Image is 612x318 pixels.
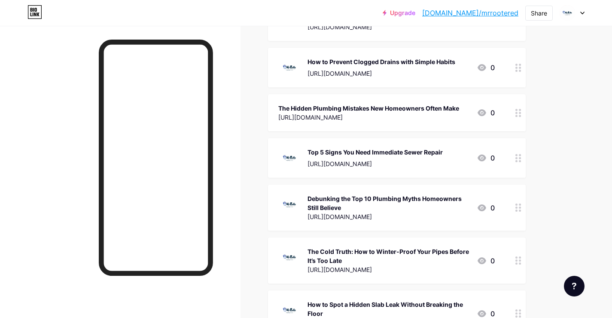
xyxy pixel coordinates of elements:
[278,147,301,169] img: Top 5 Signs You Need Immediate Sewer Repair
[308,300,470,318] div: How to Spot a Hidden Slab Leak Without Breaking the Floor
[278,104,459,113] div: The Hidden Plumbing Mistakes New Homeowners Often Make
[477,108,495,118] div: 0
[422,8,518,18] a: [DOMAIN_NAME]/mrrootered
[278,56,301,79] img: How to Prevent Clogged Drains with Simple Habits
[477,62,495,73] div: 0
[477,203,495,213] div: 0
[308,57,455,66] div: How to Prevent Clogged Drains with Simple Habits
[308,159,443,168] div: [URL][DOMAIN_NAME]
[531,9,547,18] div: Share
[559,5,575,21] img: mrrooterplumbingofkilleen
[383,9,415,16] a: Upgrade
[308,69,455,78] div: [URL][DOMAIN_NAME]
[278,193,301,216] img: Debunking the Top 10 Plumbing Myths Homeowners Still Believe
[308,247,470,265] div: The Cold Truth: How to Winter-Proof Your Pipes Before It’s Too Late
[477,153,495,163] div: 0
[308,212,470,221] div: [URL][DOMAIN_NAME]
[308,265,470,274] div: [URL][DOMAIN_NAME]
[278,113,459,122] div: [URL][DOMAIN_NAME]
[278,246,301,269] img: The Cold Truth: How to Winter-Proof Your Pipes Before It’s Too Late
[308,22,470,31] div: [URL][DOMAIN_NAME]
[477,256,495,266] div: 0
[308,148,443,157] div: Top 5 Signs You Need Immediate Sewer Repair
[308,194,470,212] div: Debunking the Top 10 Plumbing Myths Homeowners Still Believe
